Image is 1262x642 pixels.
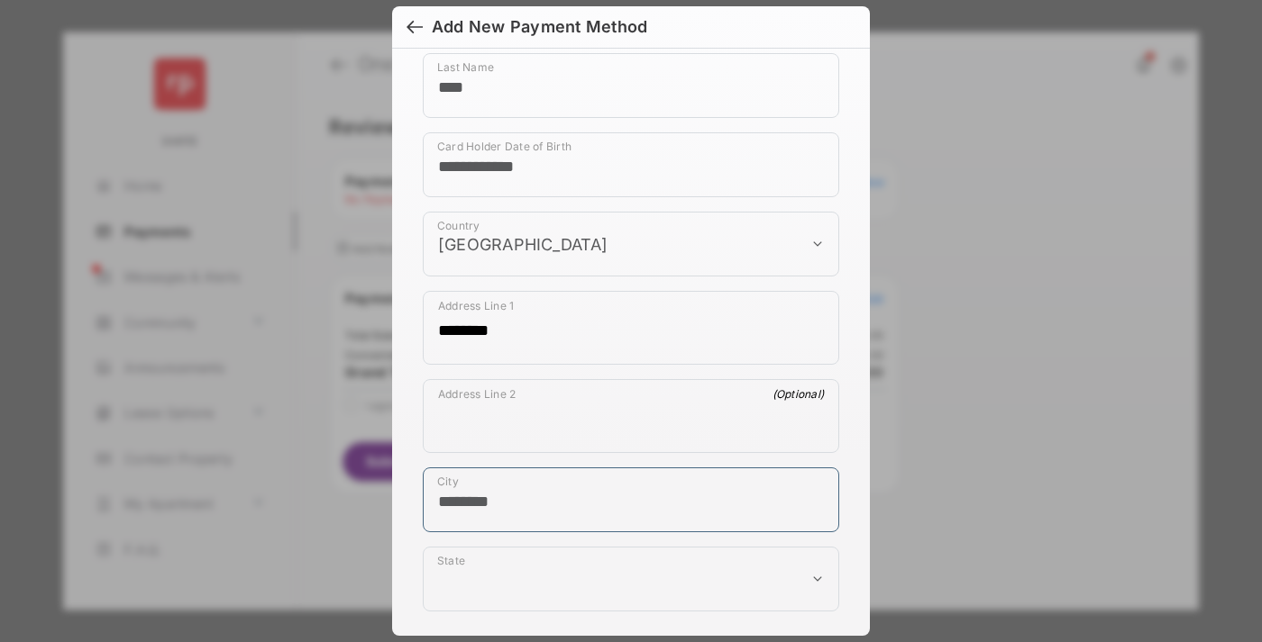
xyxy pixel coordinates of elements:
[423,467,839,532] div: payment_method_screening[postal_addresses][locality]
[423,379,839,453] div: payment_method_screening[postal_addresses][addressLine2]
[423,547,839,611] div: payment_method_screening[postal_addresses][administrativeArea]
[423,291,839,365] div: payment_method_screening[postal_addresses][addressLine1]
[423,212,839,276] div: payment_method_screening[postal_addresses][country]
[432,17,647,37] div: Add New Payment Method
